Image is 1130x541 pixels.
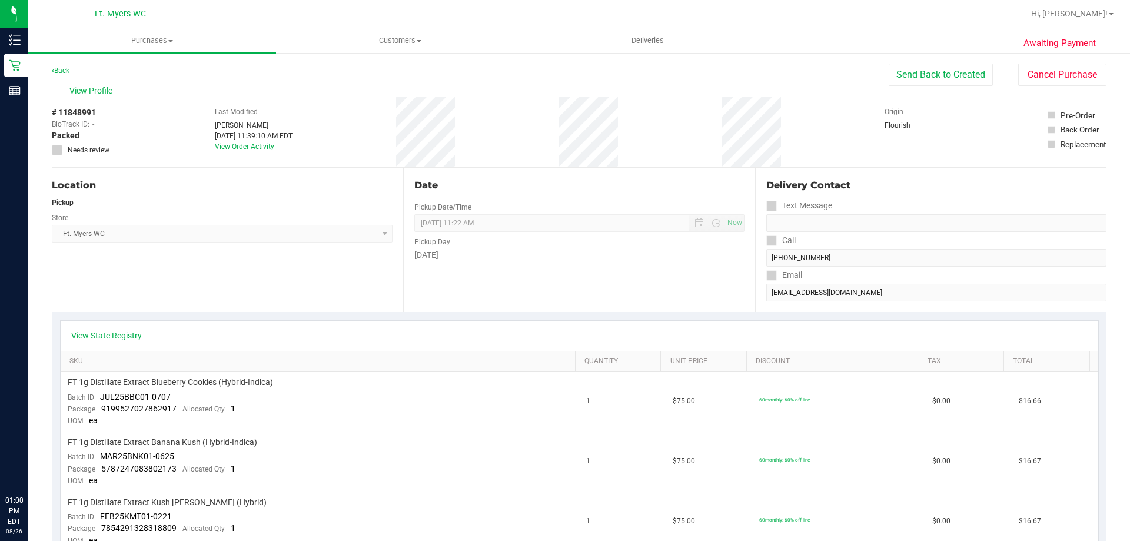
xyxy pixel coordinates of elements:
[5,527,23,536] p: 08/26
[9,34,21,46] inline-svg: Inventory
[586,516,590,527] span: 1
[586,456,590,467] span: 1
[766,178,1106,192] div: Delivery Contact
[932,516,950,527] span: $0.00
[1061,124,1099,135] div: Back Order
[68,437,257,448] span: FT 1g Distillate Extract Banana Kush (Hybrid-Indica)
[69,85,117,97] span: View Profile
[524,28,772,53] a: Deliveries
[414,202,471,213] label: Pickup Date/Time
[5,495,23,527] p: 01:00 PM EDT
[101,523,177,533] span: 7854291328318809
[52,178,393,192] div: Location
[759,457,810,463] span: 60monthly: 60% off line
[885,120,943,131] div: Flourish
[759,517,810,523] span: 60monthly: 60% off line
[52,67,69,75] a: Back
[100,512,172,521] span: FEB25KMT01-0221
[68,497,267,508] span: FT 1g Distillate Extract Kush [PERSON_NAME] (Hybrid)
[885,107,903,117] label: Origin
[1013,357,1085,366] a: Total
[182,405,225,413] span: Allocated Qty
[52,198,74,207] strong: Pickup
[28,28,276,53] a: Purchases
[928,357,999,366] a: Tax
[89,476,98,485] span: ea
[766,197,832,214] label: Text Message
[756,357,913,366] a: Discount
[101,464,177,473] span: 5787247083802173
[766,267,802,284] label: Email
[68,453,94,461] span: Batch ID
[100,392,171,401] span: JUL25BBC01-0707
[759,397,810,403] span: 60monthly: 60% off line
[68,513,94,521] span: Batch ID
[276,28,524,53] a: Customers
[1031,9,1108,18] span: Hi, [PERSON_NAME]!
[414,178,744,192] div: Date
[52,119,89,130] span: BioTrack ID:
[71,330,142,341] a: View State Registry
[673,516,695,527] span: $75.00
[414,237,450,247] label: Pickup Day
[1019,516,1041,527] span: $16.67
[68,145,109,155] span: Needs review
[1019,396,1041,407] span: $16.66
[215,107,258,117] label: Last Modified
[9,59,21,71] inline-svg: Retail
[52,213,68,223] label: Store
[932,396,950,407] span: $0.00
[89,416,98,425] span: ea
[68,417,83,425] span: UOM
[673,456,695,467] span: $75.00
[68,525,95,533] span: Package
[68,377,273,388] span: FT 1g Distillate Extract Blueberry Cookies (Hybrid-Indica)
[889,64,993,86] button: Send Back to Created
[932,456,950,467] span: $0.00
[766,214,1106,232] input: Format: (999) 999-9999
[100,452,174,461] span: MAR25BNK01-0625
[277,35,523,46] span: Customers
[52,107,96,119] span: # 11848991
[215,120,293,131] div: [PERSON_NAME]
[68,465,95,473] span: Package
[68,405,95,413] span: Package
[766,249,1106,267] input: Format: (999) 999-9999
[616,35,680,46] span: Deliveries
[68,393,94,401] span: Batch ID
[101,404,177,413] span: 9199527027862917
[28,35,276,46] span: Purchases
[215,131,293,141] div: [DATE] 11:39:10 AM EDT
[231,404,235,413] span: 1
[586,396,590,407] span: 1
[231,464,235,473] span: 1
[92,119,94,130] span: -
[68,477,83,485] span: UOM
[1018,64,1106,86] button: Cancel Purchase
[1019,456,1041,467] span: $16.67
[231,523,235,533] span: 1
[673,396,695,407] span: $75.00
[670,357,742,366] a: Unit Price
[1061,109,1095,121] div: Pre-Order
[69,357,570,366] a: SKU
[95,9,146,19] span: Ft. Myers WC
[215,142,274,151] a: View Order Activity
[766,232,796,249] label: Call
[1023,36,1096,50] span: Awaiting Payment
[52,130,79,142] span: Packed
[182,465,225,473] span: Allocated Qty
[182,525,225,533] span: Allocated Qty
[1061,138,1106,150] div: Replacement
[9,85,21,97] inline-svg: Reports
[584,357,656,366] a: Quantity
[414,249,744,261] div: [DATE]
